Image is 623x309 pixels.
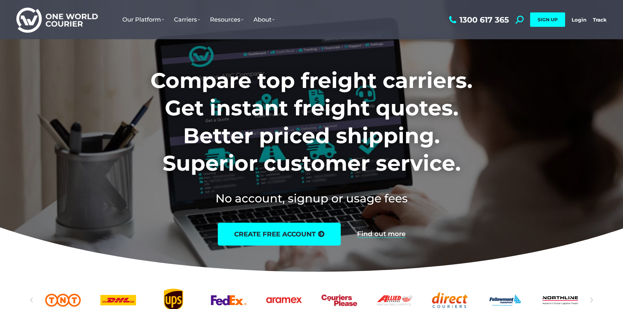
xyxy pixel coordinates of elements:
span: Resources [210,16,244,23]
h2: No account, signup or usage fees [107,190,516,206]
a: create free account [218,223,341,246]
span: Our Platform [122,16,164,23]
span: SIGN UP [538,17,558,23]
a: Find out more [357,231,406,238]
img: One World Courier [16,7,98,33]
a: SIGN UP [530,12,565,27]
a: Track [593,17,607,23]
a: Carriers [169,9,205,30]
a: Login [572,17,586,23]
span: About [253,16,275,23]
a: About [249,9,280,30]
h1: Compare top freight carriers. Get instant freight quotes. Better priced shipping. Superior custom... [107,67,516,177]
a: Resources [205,9,249,30]
span: Carriers [174,16,200,23]
a: Our Platform [117,9,169,30]
a: 1300 617 365 [447,16,509,24]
